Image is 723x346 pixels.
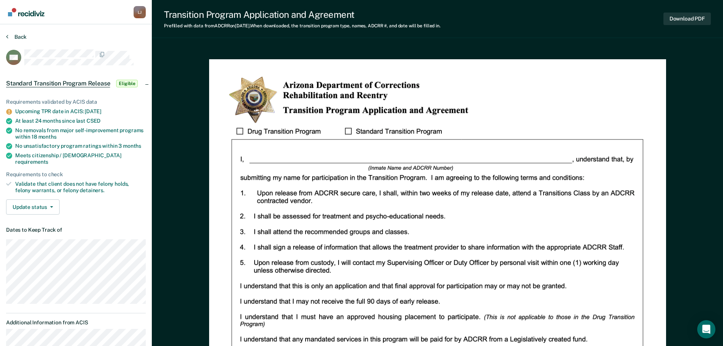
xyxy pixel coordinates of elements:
div: Requirements validated by ACIS data [6,99,146,105]
div: Open Intercom Messenger [697,320,715,338]
div: No unsatisfactory program ratings within 3 [15,143,146,149]
span: requirements [15,159,48,165]
button: Back [6,33,27,40]
div: Transition Program Application and Agreement [164,9,441,20]
span: CSED [87,118,101,124]
span: Eligible [116,80,138,87]
img: Recidiviz [8,8,44,16]
div: L J [134,6,146,18]
span: Standard Transition Program Release [6,80,110,87]
div: Requirements to check [6,171,146,178]
span: months [38,134,57,140]
button: Download PDF [663,13,711,25]
button: Update status [6,199,60,215]
span: months [123,143,141,149]
div: Validate that client does not have felony holds, felony warrants, or felony [15,181,146,194]
div: Meets citizenship / [DEMOGRAPHIC_DATA] [15,152,146,165]
dt: Dates to Keep Track of [6,227,146,233]
div: No removals from major self-improvement programs within 18 [15,127,146,140]
div: Prefilled with data from ADCRR on [DATE] . When downloaded, the transition program type, names, A... [164,23,441,28]
span: detainers. [80,187,104,193]
dt: Additional Information from ACIS [6,319,146,326]
div: Upcoming TPR date in ACIS: [DATE] [15,108,146,115]
div: At least 24 months since last [15,118,146,124]
button: Profile dropdown button [134,6,146,18]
